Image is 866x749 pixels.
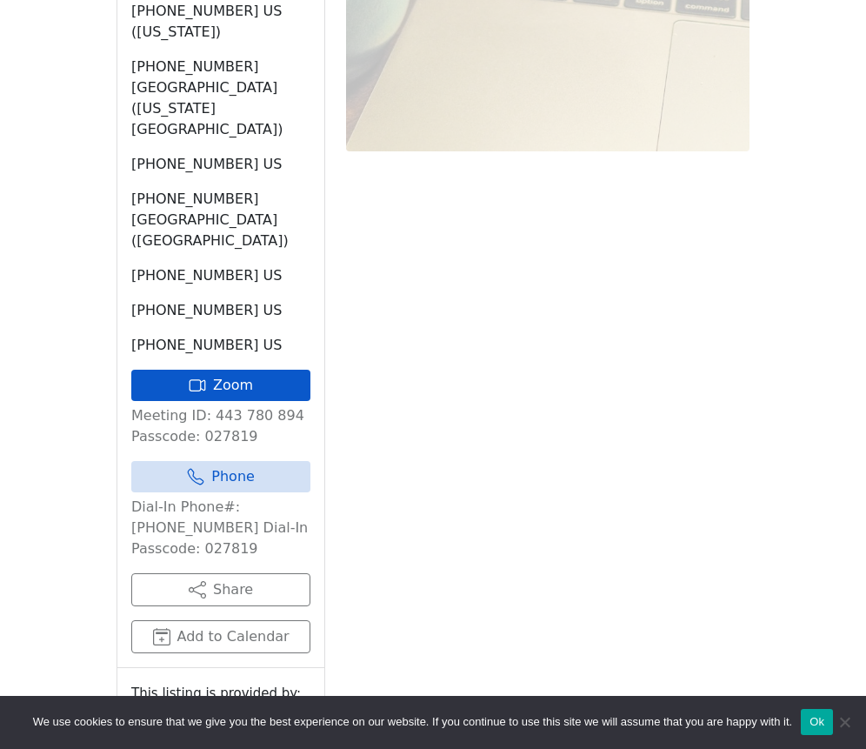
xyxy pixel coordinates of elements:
button: Ok [801,709,833,735]
p: [PHONE_NUMBER] US [131,335,310,356]
a: Phone [131,461,310,492]
p: [PHONE_NUMBER] [GEOGRAPHIC_DATA] ([US_STATE][GEOGRAPHIC_DATA]) [131,57,310,140]
span: No [836,713,853,731]
button: Add to Calendar [131,620,310,653]
p: Meeting ID: 443 780 894 Passcode: 027819 [131,405,310,447]
span: We use cookies to ensure that we give you the best experience on our website. If you continue to ... [33,713,792,731]
small: This listing is provided by: [131,682,310,705]
p: [PHONE_NUMBER] US [131,154,310,175]
p: [PHONE_NUMBER] US [131,300,310,321]
p: [PHONE_NUMBER] US ([US_STATE]) [131,1,310,43]
p: [PHONE_NUMBER] [GEOGRAPHIC_DATA] ([GEOGRAPHIC_DATA]) [131,189,310,251]
a: Zoom [131,370,310,401]
p: [PHONE_NUMBER] US [131,265,310,286]
p: Dial-In Phone#: [PHONE_NUMBER] Dial-In Passcode: 027819 [131,497,310,559]
button: Share [131,573,310,606]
